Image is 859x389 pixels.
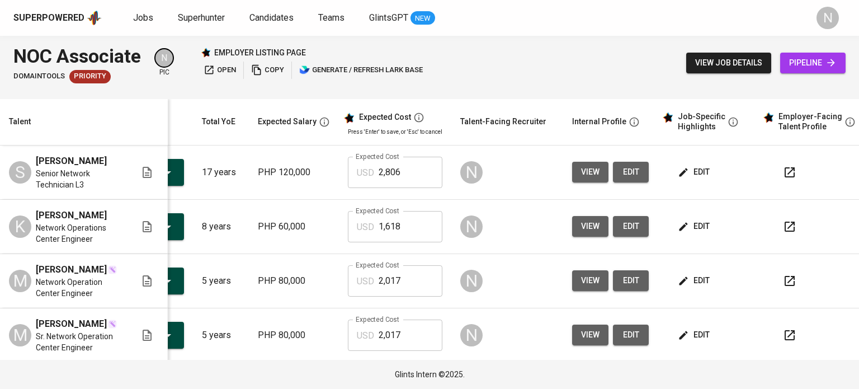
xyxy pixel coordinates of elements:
[572,325,608,345] button: view
[299,64,310,76] img: lark
[460,324,483,346] div: N
[251,64,284,77] span: copy
[680,274,710,288] span: edit
[258,220,330,233] p: PHP 60,000
[36,331,122,353] span: Sr. Network Operation Center Engineer
[36,168,122,190] span: Senior Network Technician L3
[154,48,174,77] div: pic
[581,219,600,233] span: view
[613,216,649,237] button: edit
[581,328,600,342] span: view
[13,71,65,82] span: DomainTools
[460,270,483,292] div: N
[87,10,102,26] img: app logo
[369,11,435,25] a: GlintsGPT NEW
[369,12,408,23] span: GlintsGPT
[36,222,122,245] span: Network Operations Center Engineer
[622,328,640,342] span: edit
[613,270,649,291] button: edit
[357,221,374,234] p: USD
[680,165,710,179] span: edit
[686,53,771,73] button: view job details
[460,115,546,129] div: Talent-Facing Recruiter
[9,324,31,346] div: M
[36,154,107,168] span: [PERSON_NAME]
[359,113,411,123] div: Expected Cost
[202,166,240,179] p: 17 years
[695,56,762,70] span: view job details
[581,165,600,179] span: view
[460,215,483,238] div: N
[258,329,330,342] p: PHP 80,000
[201,62,239,79] button: open
[581,274,600,288] span: view
[680,219,710,233] span: edit
[318,12,344,23] span: Teams
[613,162,649,182] button: edit
[69,70,111,83] div: New Job received from Demand Team, Client Priority
[202,115,235,129] div: Total YoE
[676,325,714,345] button: edit
[69,71,111,82] span: Priority
[460,161,483,184] div: N
[36,276,122,299] span: Network Operation Center Engineer
[662,112,673,123] img: glints_star.svg
[622,274,640,288] span: edit
[348,128,442,136] p: Press 'Enter' to save, or 'Esc' to cancel
[296,62,426,79] button: lark generate / refresh lark base
[357,166,374,180] p: USD
[572,115,626,129] div: Internal Profile
[36,317,107,331] span: [PERSON_NAME]
[249,12,294,23] span: Candidates
[622,219,640,233] span: edit
[108,265,117,274] img: magic_wand.svg
[622,165,640,179] span: edit
[201,48,211,58] img: Glints Star
[9,161,31,184] div: S
[816,7,839,29] div: N
[343,113,355,124] img: glints_star.svg
[258,166,330,179] p: PHP 120,000
[676,216,714,237] button: edit
[178,12,225,23] span: Superhunter
[676,162,714,182] button: edit
[780,53,846,73] a: pipeline
[204,64,236,77] span: open
[249,11,296,25] a: Candidates
[108,320,117,329] img: magic_wand.svg
[299,64,423,77] span: generate / refresh lark base
[202,274,240,288] p: 5 years
[36,209,107,222] span: [PERSON_NAME]
[178,11,227,25] a: Superhunter
[789,56,837,70] span: pipeline
[13,12,84,25] div: Superpowered
[680,328,710,342] span: edit
[13,43,141,70] div: NOC Associate
[9,215,31,238] div: K
[9,115,31,129] div: Talent
[613,325,649,345] button: edit
[36,263,107,276] span: [PERSON_NAME]
[9,270,31,292] div: M
[676,270,714,291] button: edit
[258,115,317,129] div: Expected Salary
[572,216,608,237] button: view
[202,329,240,342] p: 5 years
[318,11,347,25] a: Teams
[13,10,102,26] a: Superpoweredapp logo
[248,62,287,79] button: copy
[133,11,155,25] a: Jobs
[258,274,330,288] p: PHP 80,000
[678,112,725,132] div: Job-Specific Highlights
[357,329,374,343] p: USD
[572,270,608,291] button: view
[572,162,608,182] button: view
[133,12,153,23] span: Jobs
[154,48,174,68] div: N
[214,47,306,58] p: employer listing page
